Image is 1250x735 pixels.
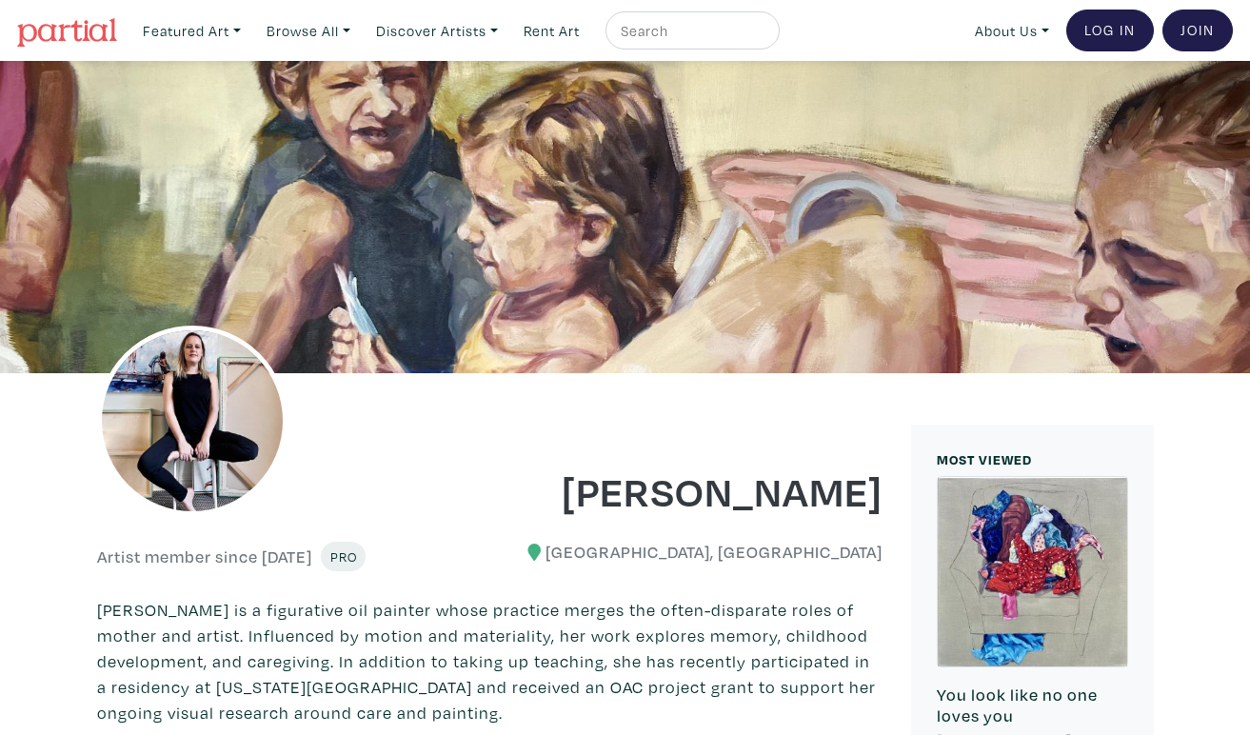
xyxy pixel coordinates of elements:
a: Discover Artists [367,11,506,50]
a: Featured Art [134,11,249,50]
p: [PERSON_NAME] is a figurative oil painter whose practice merges the often-disparate roles of moth... [97,597,883,725]
input: Search [619,19,762,43]
img: phpThumb.php [97,326,288,516]
a: Log In [1066,10,1154,51]
span: Pro [329,547,357,566]
a: About Us [966,11,1058,50]
a: Join [1162,10,1233,51]
h6: You look like no one loves you [937,685,1128,725]
h1: [PERSON_NAME] [504,465,883,516]
a: Browse All [258,11,359,50]
h6: Artist member since [DATE] [97,546,312,567]
h6: [GEOGRAPHIC_DATA], [GEOGRAPHIC_DATA] [504,542,883,563]
a: Rent Art [515,11,588,50]
small: MOST VIEWED [937,450,1032,468]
